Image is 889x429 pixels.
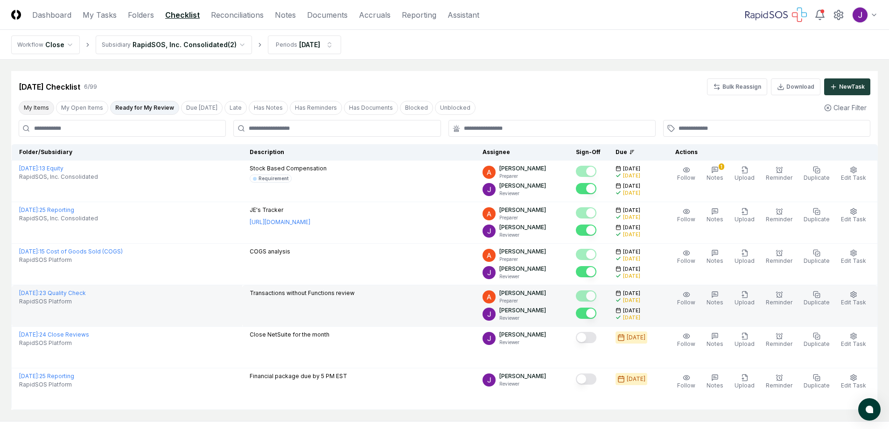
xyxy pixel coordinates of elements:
span: [DATE] : [19,248,39,255]
span: Reminder [766,174,792,181]
button: Mark complete [576,183,596,194]
button: Follow [675,331,697,350]
button: Periods[DATE] [268,35,341,54]
span: [DATE] : [19,206,39,213]
p: Transactions without Functions review [250,289,355,297]
a: My Tasks [83,9,117,21]
span: Upload [735,174,755,181]
div: Subsidiary [102,41,131,49]
button: Upload [733,247,756,267]
span: [DATE] [623,224,640,231]
span: Follow [677,382,695,389]
div: [DATE] [623,297,640,304]
a: Documents [307,9,348,21]
span: Upload [735,216,755,223]
div: [DATE] [623,231,640,238]
span: Edit Task [841,257,866,264]
span: Notes [707,340,723,347]
span: RapidSOS Platform [19,380,72,389]
button: Upload [733,331,756,350]
span: Notes [707,174,723,181]
button: Mark complete [576,166,596,177]
button: Follow [675,206,697,225]
button: Notes [705,372,725,392]
button: Mark complete [576,332,596,343]
p: Reviewer [499,190,546,197]
div: 1 [719,163,724,170]
button: Unblocked [435,101,476,115]
span: [DATE] : [19,373,39,380]
img: ACg8ocKTC56tjQR6-o9bi8poVV4j_qMfO6M0RniyL9InnBgkmYdNig=s96-c [483,332,496,345]
div: Actions [668,148,870,156]
button: Edit Task [839,372,868,392]
button: Upload [733,289,756,309]
span: Upload [735,299,755,306]
a: [DATE]:23 Quality Check [19,289,86,296]
div: [DATE] [623,314,640,321]
th: Assignee [475,144,568,161]
button: Reminder [764,247,794,267]
button: Mark complete [576,290,596,302]
img: ACg8ocKTC56tjQR6-o9bi8poVV4j_qMfO6M0RniyL9InnBgkmYdNig=s96-c [853,7,868,22]
button: Download [771,78,820,95]
button: Notes [705,289,725,309]
span: RapidSOS, Inc. Consolidated [19,173,98,181]
button: Edit Task [839,331,868,350]
span: [DATE] : [19,165,39,172]
img: ACg8ocK3mdmu6YYpaRl40uhUUGu9oxSxFSb1vbjsnEih2JuwAH1PGA=s96-c [483,290,496,303]
p: [PERSON_NAME] [499,331,546,339]
a: Assistant [448,9,479,21]
a: Folders [128,9,154,21]
div: Periods [276,41,297,49]
span: [DATE] [623,165,640,172]
button: Follow [675,247,697,267]
button: Duplicate [802,206,832,225]
button: Duplicate [802,331,832,350]
span: Upload [735,382,755,389]
button: Bulk Reassign [707,78,767,95]
span: Upload [735,340,755,347]
button: Duplicate [802,289,832,309]
button: Reminder [764,164,794,184]
th: Folder/Subsidiary [12,144,242,161]
p: [PERSON_NAME] [499,223,546,232]
img: ACg8ocKTC56tjQR6-o9bi8poVV4j_qMfO6M0RniyL9InnBgkmYdNig=s96-c [483,266,496,279]
p: [PERSON_NAME] [499,206,546,214]
a: Checklist [165,9,200,21]
div: [DATE] [623,172,640,179]
a: Reporting [402,9,436,21]
div: Requirement [259,175,288,182]
nav: breadcrumb [11,35,341,54]
span: RapidSOS, Inc. Consolidated [19,214,98,223]
span: RapidSOS Platform [19,256,72,264]
p: [PERSON_NAME] [499,247,546,256]
button: Notes [705,331,725,350]
button: Edit Task [839,164,868,184]
button: Mark complete [576,266,596,277]
span: Notes [707,299,723,306]
img: Logo [11,10,21,20]
span: Reminder [766,216,792,223]
button: Mark complete [576,308,596,319]
p: [PERSON_NAME] [499,164,546,173]
p: Reviewer [499,315,546,322]
div: [DATE] [627,333,645,342]
span: [DATE] : [19,289,39,296]
button: Edit Task [839,289,868,309]
span: [DATE] [623,290,640,297]
button: NewTask [824,78,870,95]
button: My Open Items [56,101,108,115]
button: Has Notes [249,101,288,115]
p: Preparer [499,214,546,221]
img: ACg8ocKTC56tjQR6-o9bi8poVV4j_qMfO6M0RniyL9InnBgkmYdNig=s96-c [483,225,496,238]
span: RapidSOS Platform [19,339,72,347]
span: Follow [677,340,695,347]
button: Upload [733,372,756,392]
span: [DATE] [623,266,640,273]
span: Duplicate [804,216,830,223]
img: ACg8ocKTC56tjQR6-o9bi8poVV4j_qMfO6M0RniyL9InnBgkmYdNig=s96-c [483,308,496,321]
span: Edit Task [841,216,866,223]
a: [DATE]:25 Reporting [19,206,74,213]
span: Notes [707,382,723,389]
p: COGS analysis [250,247,290,256]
